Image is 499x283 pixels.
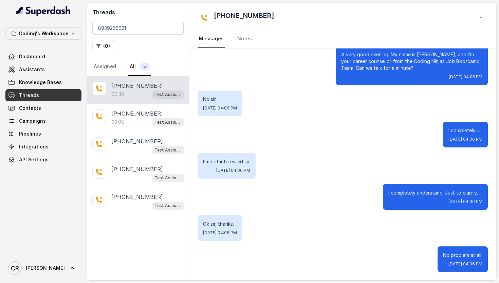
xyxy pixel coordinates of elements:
text: CR [11,265,19,272]
a: Campaigns [5,115,81,127]
p: No sir, [203,96,237,103]
p: A very good evening. My name is [PERSON_NAME], and I’m your career counsellor from the Coding Nin... [341,51,482,72]
p: Ok sir, thanks. [203,221,237,227]
a: Messages [198,30,225,48]
a: Contacts [5,102,81,114]
img: light.svg [16,5,71,16]
p: [PHONE_NUMBER] [111,137,163,145]
a: Integrations [5,141,81,153]
nav: Tabs [198,30,488,48]
p: [PHONE_NUMBER] [111,109,163,118]
span: API Settings [19,156,49,163]
a: Assistants [5,63,81,76]
p: I'm not interested sir. [203,158,250,165]
a: All5 [128,58,151,76]
span: [DATE] 04:06 PM [203,230,237,236]
h2: Threads [92,8,184,16]
p: I completely ... [448,127,482,134]
p: I completely understand. Just to clarify, ... [388,189,482,196]
p: 03:08 [111,119,124,125]
button: (0) [92,40,114,52]
p: Test Assistant-3 [154,202,182,209]
a: Threads [5,89,81,101]
p: Test Assistant- 2 [154,91,182,98]
span: [DATE] 04:06 PM [203,105,237,111]
span: Threads [19,92,39,99]
span: Assistants [19,66,45,73]
span: [DATE] 04:06 PM [448,261,482,267]
span: [DATE] 04:05 PM [449,74,482,80]
p: Coding's Workspace [19,29,69,38]
span: Dashboard [19,53,45,60]
button: Coding's Workspace [5,27,81,40]
p: [PHONE_NUMBER] [111,82,163,90]
span: [DATE] 04:06 PM [448,199,482,204]
a: Dashboard [5,50,81,63]
span: Integrations [19,143,49,150]
p: Test Assistant-3 [154,119,182,126]
p: No problem at all. [443,252,482,259]
p: Test Assistant-3 [154,175,182,181]
a: Knowledge Bases [5,76,81,88]
input: Search by Call ID or Phone Number [92,22,184,35]
p: Test Assistant-3 [154,147,182,154]
p: 00:30 [111,91,124,98]
span: [PERSON_NAME] [26,265,65,271]
h2: [PHONE_NUMBER] [214,11,274,24]
nav: Tabs [92,58,184,76]
span: 5 [140,63,149,70]
a: Notes [236,30,253,48]
p: [PHONE_NUMBER] [111,193,163,201]
p: [PHONE_NUMBER] [111,165,163,173]
span: Knowledge Bases [19,79,62,86]
span: [DATE] 04:06 PM [216,168,250,173]
span: Campaigns [19,118,46,124]
span: [DATE] 04:06 PM [448,137,482,142]
a: Pipelines [5,128,81,140]
span: Pipelines [19,130,41,137]
span: Contacts [19,105,41,112]
a: API Settings [5,154,81,166]
a: [PERSON_NAME] [5,259,81,278]
a: Assigned [92,58,117,76]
